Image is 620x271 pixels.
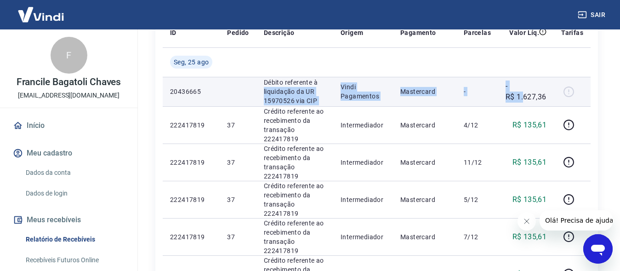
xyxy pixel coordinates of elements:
p: R$ 135,61 [512,231,547,242]
p: Débito referente à liquidação da UR 15970526 via CIP [264,78,326,105]
p: Vindi Pagamentos [341,82,386,101]
p: Pagamento [400,28,436,37]
p: Descrição [264,28,295,37]
p: R$ 135,61 [512,194,547,205]
p: 37 [227,121,249,130]
p: Mastercard [400,232,449,242]
p: Intermediador [341,195,386,204]
p: Mastercard [400,158,449,167]
p: Francile Bagatoli Chaves [17,77,121,87]
p: 222417819 [170,232,212,242]
p: Crédito referente ao recebimento da transação 222417819 [264,219,326,255]
div: F [51,37,87,74]
p: 5/12 [464,195,491,204]
iframe: Botão para abrir a janela de mensagens [583,234,613,264]
p: -R$ 1.627,36 [506,81,546,103]
p: Valor Líq. [509,28,539,37]
p: Origem [341,28,363,37]
p: Mastercard [400,87,449,96]
button: Sair [576,6,609,23]
iframe: Fechar mensagem [518,212,536,231]
p: Parcelas [464,28,491,37]
p: - [464,87,491,96]
p: 222417819 [170,195,212,204]
p: [EMAIL_ADDRESS][DOMAIN_NAME] [18,91,119,100]
p: 37 [227,232,249,242]
p: R$ 135,61 [512,157,547,168]
a: Recebíveis Futuros Online [22,251,126,270]
p: Intermediador [341,158,386,167]
p: 11/12 [464,158,491,167]
p: 37 [227,158,249,167]
p: Pedido [227,28,249,37]
p: 4/12 [464,121,491,130]
a: Dados de login [22,184,126,203]
p: Mastercard [400,195,449,204]
iframe: Mensagem da empresa [540,210,613,231]
img: Vindi [11,0,71,29]
a: Relatório de Recebíveis [22,230,126,249]
p: 222417819 [170,121,212,130]
p: Crédito referente ao recebimento da transação 222417819 [264,144,326,181]
a: Início [11,115,126,136]
p: 7/12 [464,232,491,242]
p: 37 [227,195,249,204]
a: Dados da conta [22,163,126,182]
p: Crédito referente ao recebimento da transação 222417819 [264,107,326,144]
p: Mastercard [400,121,449,130]
p: 222417819 [170,158,212,167]
span: Seg, 25 ago [174,58,209,67]
p: 20436665 [170,87,212,96]
p: Intermediador [341,232,386,242]
p: ID [170,28,176,37]
p: Tarifas [561,28,583,37]
p: R$ 135,61 [512,120,547,131]
button: Meus recebíveis [11,210,126,230]
p: Intermediador [341,121,386,130]
span: Olá! Precisa de ajuda? [6,6,77,14]
button: Meu cadastro [11,143,126,163]
p: Crédito referente ao recebimento da transação 222417819 [264,181,326,218]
